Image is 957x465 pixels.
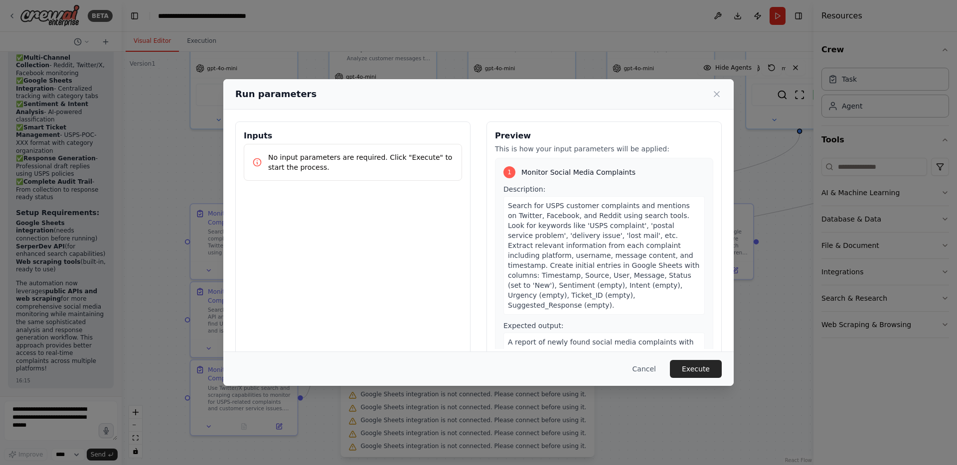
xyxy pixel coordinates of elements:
div: 1 [503,166,515,178]
button: Execute [670,360,722,378]
span: Search for USPS customer complaints and mentions on Twitter, Facebook, and Reddit using search to... [508,202,699,309]
p: This is how your input parameters will be applied: [495,144,713,154]
p: No input parameters are required. Click "Execute" to start the process. [268,152,454,172]
h3: Inputs [244,130,462,142]
span: Monitor Social Media Complaints [521,167,636,177]
span: Expected output: [503,322,564,330]
h3: Preview [495,130,713,142]
button: Cancel [625,360,664,378]
h2: Run parameters [235,87,317,101]
span: A report of newly found social media complaints with all relevant information saved to Google She... [508,338,695,396]
span: Description: [503,185,545,193]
